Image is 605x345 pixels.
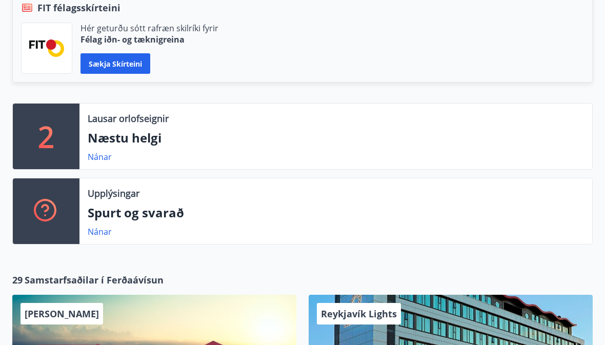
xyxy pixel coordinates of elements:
[321,308,397,320] span: Reykjavík Lights
[12,273,23,287] span: 29
[80,53,150,74] button: Sækja skírteini
[80,23,218,34] p: Hér geturðu sótt rafræn skilríki fyrir
[88,151,112,163] a: Nánar
[88,187,139,200] p: Upplýsingar
[29,39,64,56] img: FPQVkF9lTnNbbaRSFyT17YYeljoOGk5m51IhT0bO.png
[25,308,99,320] span: [PERSON_NAME]
[88,112,169,125] p: Lausar orlofseignir
[37,1,120,14] span: FIT félagsskírteini
[38,117,54,156] p: 2
[25,273,164,287] span: Samstarfsaðilar í Ferðaávísun
[80,34,218,45] p: Félag iðn- og tæknigreina
[88,226,112,237] a: Nánar
[88,204,584,221] p: Spurt og svarað
[88,129,584,147] p: Næstu helgi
